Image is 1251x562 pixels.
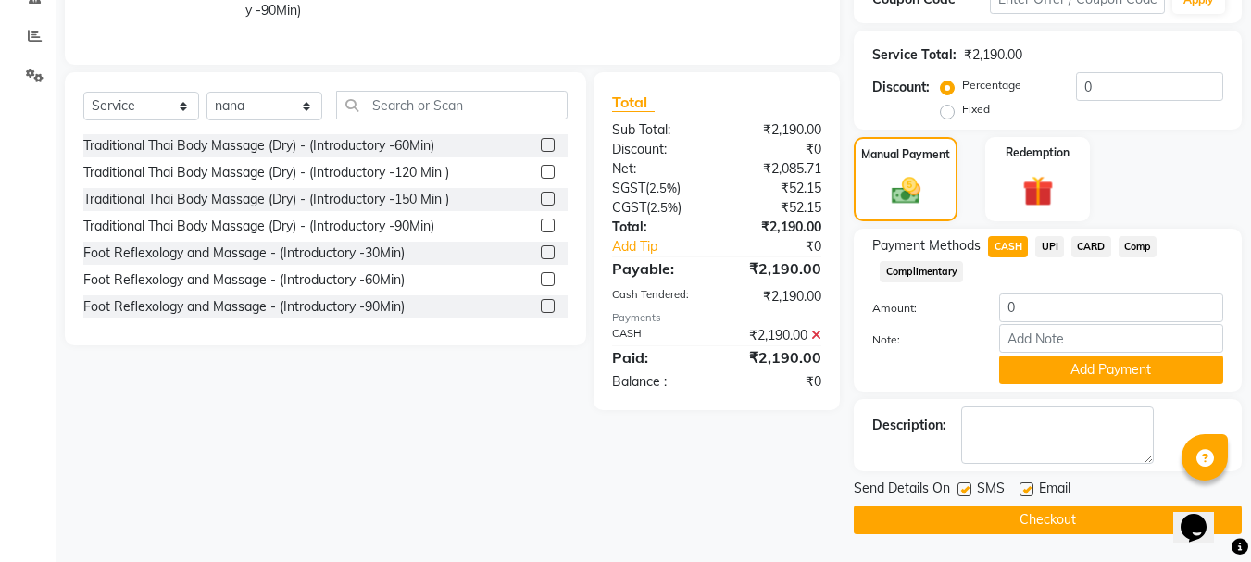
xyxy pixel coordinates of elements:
div: ( ) [598,179,717,198]
span: Send Details On [854,479,950,502]
div: ₹2,190.00 [964,45,1022,65]
div: Sub Total: [598,120,717,140]
label: Note: [858,331,984,348]
span: Complimentary [880,261,963,282]
div: ₹52.15 [717,198,835,218]
div: Description: [872,416,946,435]
span: CARD [1071,236,1111,257]
div: ₹2,190.00 [717,287,835,306]
div: Total: [598,218,717,237]
div: Service Total: [872,45,957,65]
div: ₹0 [737,237,836,256]
input: Amount [999,293,1223,322]
span: Email [1039,479,1070,502]
div: Foot Reflexology and Massage - (Introductory -30Min) [83,244,405,263]
div: ₹2,190.00 [717,346,835,368]
div: Traditional Thai Body Massage (Dry) - (Introductory -120 Min ) [83,163,449,182]
div: Payable: [598,257,717,280]
div: Discount: [598,140,717,159]
div: ₹0 [717,372,835,392]
span: UPI [1035,236,1064,257]
span: CGST [612,199,646,216]
div: Traditional Thai Body Massage (Dry) - (Introductory -90Min) [83,217,434,236]
div: Discount: [872,78,930,97]
div: ₹2,190.00 [717,218,835,237]
span: 2.5% [649,181,677,195]
span: SGST [612,180,645,196]
iframe: chat widget [1173,488,1232,543]
div: Foot Reflexology and Massage - (Introductory -60Min) [83,270,405,290]
span: Total [612,93,655,112]
div: ₹0 [717,140,835,159]
div: ₹2,190.00 [717,326,835,345]
img: _cash.svg [882,174,930,207]
span: Comp [1119,236,1157,257]
div: Balance : [598,372,717,392]
label: Manual Payment [861,146,950,163]
label: Fixed [962,101,990,118]
button: Add Payment [999,356,1223,384]
div: ( ) [598,198,717,218]
div: Traditional Thai Body Massage (Dry) - (Introductory -60Min) [83,136,434,156]
div: ₹2,190.00 [717,257,835,280]
span: Payment Methods [872,236,981,256]
span: SMS [977,479,1005,502]
label: Amount: [858,300,984,317]
span: 2.5% [650,200,678,215]
label: Redemption [1006,144,1070,161]
div: ₹2,190.00 [717,120,835,140]
label: Percentage [962,77,1021,94]
div: Cash Tendered: [598,287,717,306]
span: CASH [988,236,1028,257]
div: CASH [598,326,717,345]
div: Foot Reflexology and Massage - (Introductory -90Min) [83,297,405,317]
button: Checkout [854,506,1242,534]
div: ₹52.15 [717,179,835,198]
div: Traditional Thai Body Massage (Dry) - (Introductory -150 Min ) [83,190,449,209]
div: Paid: [598,346,717,368]
input: Add Note [999,324,1223,353]
div: Net: [598,159,717,179]
img: _gift.svg [1013,172,1063,210]
a: Add Tip [598,237,736,256]
div: Payments [612,310,821,326]
input: Search or Scan [336,91,568,119]
div: ₹2,085.71 [717,159,835,179]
